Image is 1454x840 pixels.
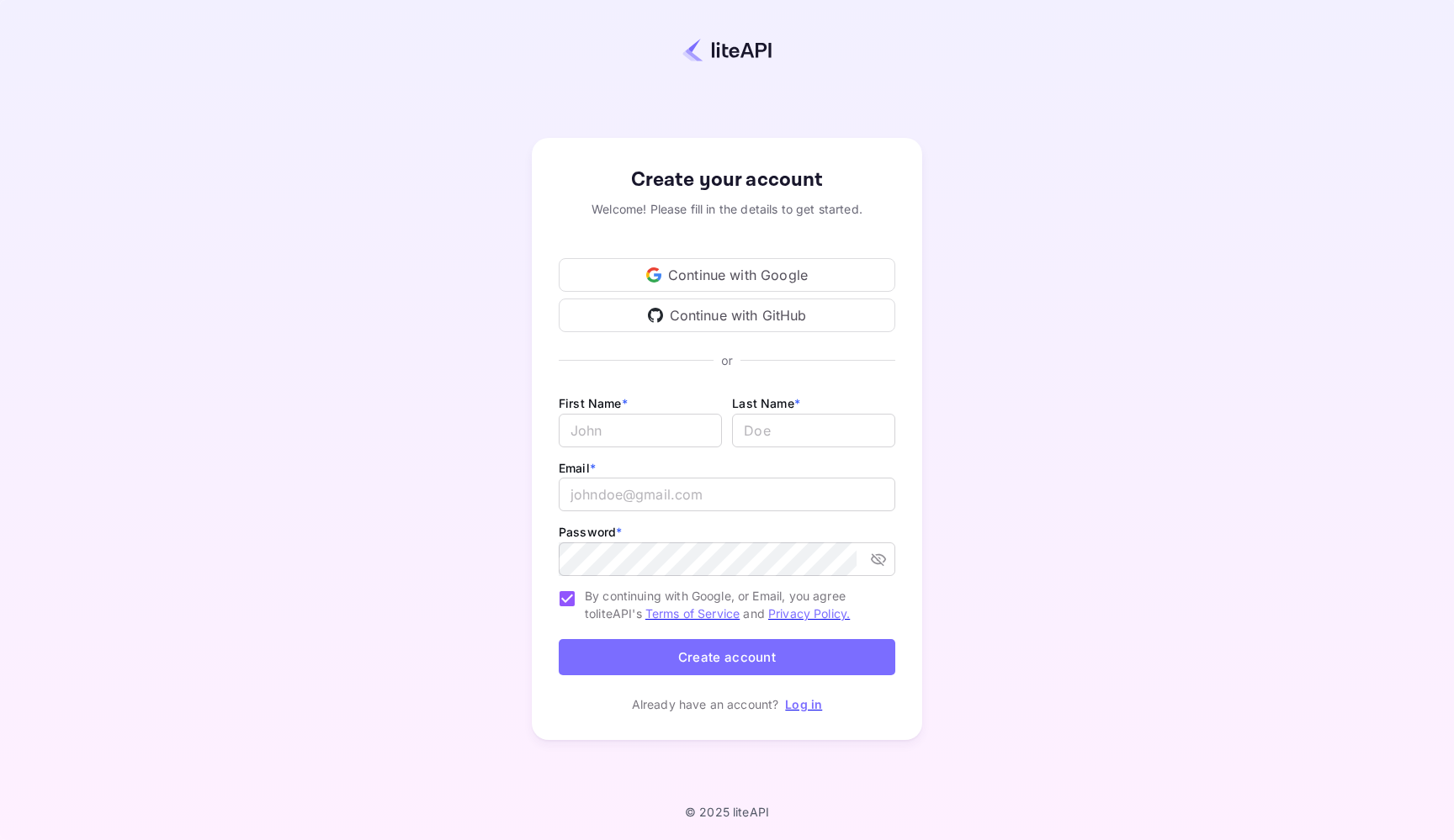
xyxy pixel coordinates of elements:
[559,639,895,675] button: Create account
[732,396,800,410] label: Last Name
[585,587,882,622] span: By continuing with Google, or Email, you agree to liteAPI's and
[785,697,822,711] a: Log in
[768,606,850,621] a: Privacy Policy.
[682,38,772,62] img: liteapi
[863,544,894,574] button: toggle password visibility
[559,478,895,511] input: johndoe@gmail.com
[645,606,740,621] a: Terms of Service
[732,414,895,447] input: Doe
[559,298,895,332] div: Continue with GitHub
[685,805,769,819] p: © 2025 liteAPI
[632,695,779,713] p: Already have an account?
[559,461,596,475] label: Email
[559,165,895,195] div: Create your account
[559,396,628,410] label: First Name
[559,525,622,539] label: Password
[559,258,895,292] div: Continue with Google
[559,200,895,218] div: Welcome! Please fill in the details to get started.
[559,414,722,447] input: John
